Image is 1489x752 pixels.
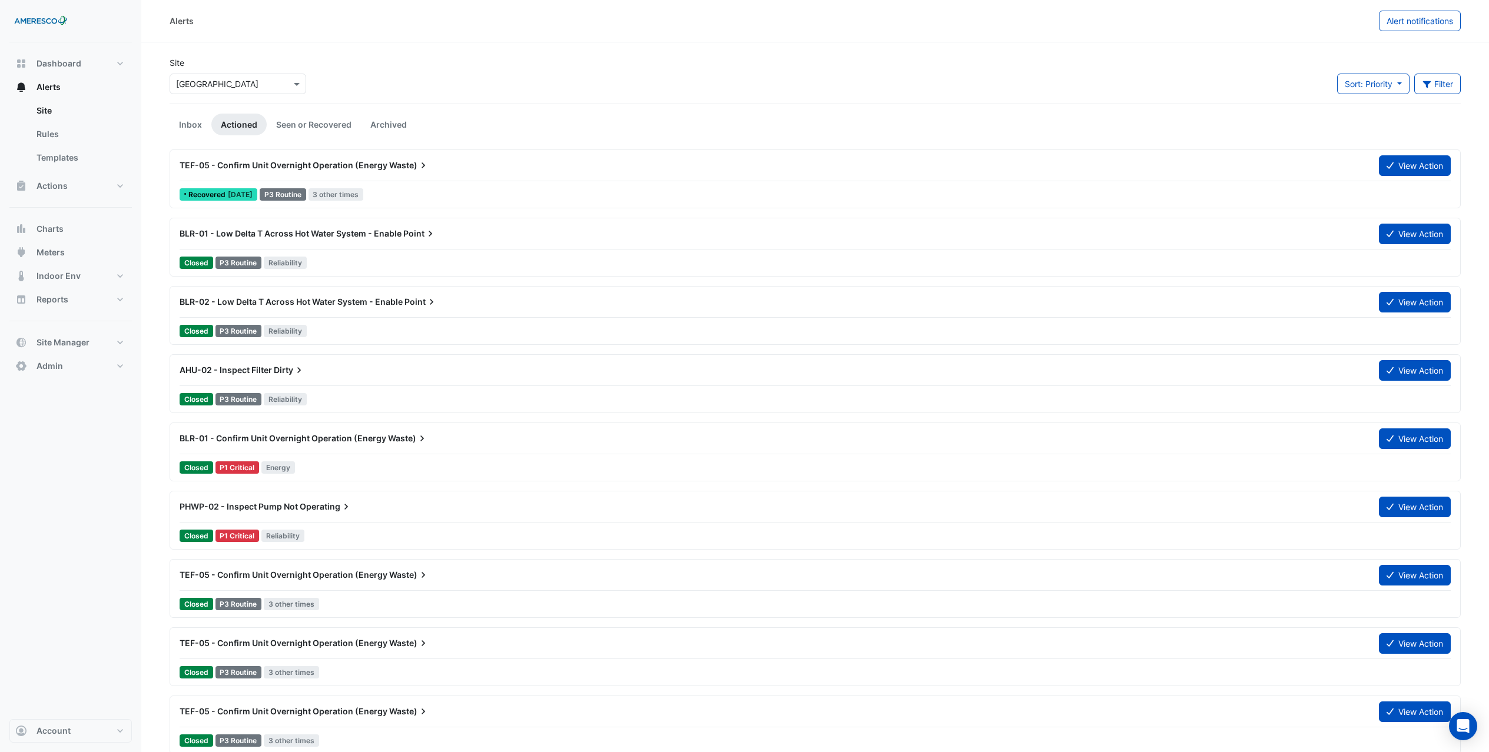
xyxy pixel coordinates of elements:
[309,188,364,201] span: 3 other times
[1387,16,1453,26] span: Alert notifications
[27,122,132,146] a: Rules
[1379,565,1451,585] button: View Action
[14,9,67,33] img: Company Logo
[180,501,298,511] span: PHWP-02 - Inspect Pump Not
[403,228,436,239] span: Point
[260,188,306,201] div: P3 Routine
[180,706,387,716] span: TEF-05 - Confirm Unit Overnight Operation (Energy
[180,530,213,542] span: Closed
[27,99,132,122] a: Site
[180,393,213,405] span: Closed
[261,461,295,474] span: Energy
[361,114,416,135] a: Archived
[215,598,262,610] div: P3 Routine
[264,257,307,269] span: Reliability
[215,666,262,678] div: P3 Routine
[388,432,428,444] span: Waste)
[1379,428,1451,449] button: View Action
[170,56,184,69] label: Site
[37,337,89,348] span: Site Manager
[37,360,63,372] span: Admin
[27,146,132,169] a: Templates
[1379,224,1451,244] button: View Action
[170,15,194,27] div: Alerts
[9,354,132,378] button: Admin
[37,294,68,305] span: Reports
[9,264,132,288] button: Indoor Env
[215,393,262,405] div: P3 Routine
[180,297,403,307] span: BLR-02 - Low Delta T Across Hot Water System - Enable
[9,52,132,75] button: Dashboard
[37,223,64,235] span: Charts
[274,364,305,376] span: Dirty
[215,325,262,337] div: P3 Routine
[267,114,361,135] a: Seen or Recovered
[1379,155,1451,176] button: View Action
[389,637,429,649] span: Waste)
[37,81,61,93] span: Alerts
[404,296,437,308] span: Point
[9,99,132,174] div: Alerts
[180,160,387,170] span: TEF-05 - Confirm Unit Overnight Operation (Energy
[9,75,132,99] button: Alerts
[228,190,253,199] span: Wed 30-Jul-2025 00:15 IST
[261,530,304,542] span: Reliability
[15,360,27,372] app-icon: Admin
[180,365,272,375] span: AHU-02 - Inspect Filter
[37,180,68,192] span: Actions
[9,217,132,241] button: Charts
[188,191,228,198] span: Recovered
[1379,497,1451,517] button: View Action
[9,719,132,743] button: Account
[15,294,27,305] app-icon: Reports
[15,58,27,69] app-icon: Dashboard
[37,270,81,282] span: Indoor Env
[180,666,213,678] span: Closed
[180,734,213,747] span: Closed
[9,331,132,354] button: Site Manager
[215,530,260,542] div: P1 Critical
[9,288,132,311] button: Reports
[180,228,402,238] span: BLR-01 - Low Delta T Across Hot Water System - Enable
[1379,292,1451,312] button: View Action
[215,257,262,269] div: P3 Routine
[1379,701,1451,722] button: View Action
[180,598,213,610] span: Closed
[37,58,81,69] span: Dashboard
[170,114,211,135] a: Inbox
[264,666,319,678] span: 3 other times
[215,734,262,747] div: P3 Routine
[215,461,260,474] div: P1 Critical
[264,734,319,747] span: 3 other times
[1449,712,1477,740] div: Open Intercom Messenger
[180,433,386,443] span: BLR-01 - Confirm Unit Overnight Operation (Energy
[15,223,27,235] app-icon: Charts
[1379,360,1451,381] button: View Action
[37,247,65,258] span: Meters
[264,325,307,337] span: Reliability
[1414,74,1461,94] button: Filter
[180,257,213,269] span: Closed
[1379,11,1461,31] button: Alert notifications
[15,180,27,192] app-icon: Actions
[180,570,387,580] span: TEF-05 - Confirm Unit Overnight Operation (Energy
[15,247,27,258] app-icon: Meters
[180,638,387,648] span: TEF-05 - Confirm Unit Overnight Operation (Energy
[300,501,352,513] span: Operating
[15,270,27,282] app-icon: Indoor Env
[9,241,132,264] button: Meters
[15,81,27,93] app-icon: Alerts
[1379,633,1451,654] button: View Action
[180,325,213,337] span: Closed
[211,114,267,135] a: Actioned
[264,393,307,405] span: Reliability
[180,461,213,474] span: Closed
[264,598,319,610] span: 3 other times
[37,725,71,737] span: Account
[1337,74,1410,94] button: Sort: Priority
[389,159,429,171] span: Waste)
[9,174,132,198] button: Actions
[15,337,27,348] app-icon: Site Manager
[1345,79,1392,89] span: Sort: Priority
[389,706,429,717] span: Waste)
